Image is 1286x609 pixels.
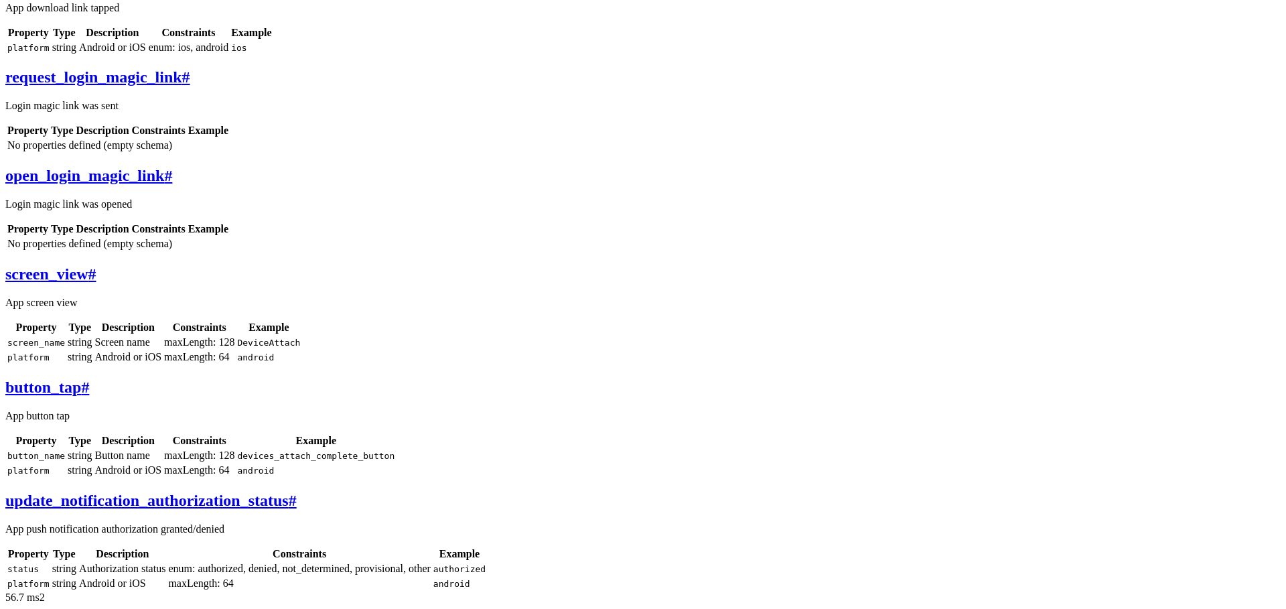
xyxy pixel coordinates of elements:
[236,321,301,334] th: Example
[231,43,246,53] code: ios
[95,464,162,476] span: Android or iOS
[5,297,1281,309] p: App screen view
[50,124,74,137] th: Type
[5,100,1281,112] p: Login magic link was sent
[79,42,146,53] span: Android or iOS
[237,338,300,348] code: DeviceAttach
[52,547,77,561] th: Type
[7,451,65,461] code: button_name
[5,68,190,86] a: request_login_magic_link#
[50,222,74,236] th: Type
[433,579,470,589] code: android
[5,410,1281,422] p: App button tap
[81,379,89,396] span: #
[188,124,229,137] th: Example
[188,222,229,236] th: Example
[78,26,147,40] th: Description
[168,563,430,574] span: enum: authorized, denied, not_determined, provisional, other
[88,265,96,283] span: #
[167,547,431,561] th: Constraints
[52,563,76,574] span: string
[168,578,233,589] span: maxLength: 64
[5,379,89,396] a: button_tap#
[230,26,272,40] th: Example
[52,26,77,40] th: Type
[237,451,395,461] code: devices_attach_complete_button
[131,222,186,236] th: Constraints
[182,68,190,86] span: #
[7,352,50,362] code: platform
[95,336,150,348] span: Screen name
[95,450,150,461] span: Button name
[68,464,92,476] span: string
[163,321,235,334] th: Constraints
[5,198,1281,210] p: Login magic link was opened
[40,592,45,603] span: 2
[7,237,229,251] td: No properties defined (empty schema)
[237,352,274,362] code: android
[7,26,50,40] th: Property
[79,578,146,589] span: Android or iOS
[5,167,172,184] a: open_login_magic_link#
[5,592,24,603] span: 56.7
[68,336,92,348] span: string
[433,547,486,561] th: Example
[27,592,40,603] span: ms
[236,434,395,448] th: Example
[52,578,76,589] span: string
[78,547,166,561] th: Description
[94,321,163,334] th: Description
[163,434,235,448] th: Constraints
[237,466,274,476] code: android
[7,139,229,152] td: No properties defined (empty schema)
[5,523,1281,535] p: App push notification authorization granted/denied
[95,351,162,362] span: Android or iOS
[7,338,65,348] code: screen_name
[7,43,50,53] code: platform
[149,42,229,53] span: enum: ios, android
[76,124,130,137] th: Description
[164,167,172,184] span: #
[7,579,50,589] code: platform
[164,336,234,348] span: maxLength: 128
[5,265,96,283] a: screen_view#
[164,351,229,362] span: maxLength: 64
[67,434,92,448] th: Type
[79,563,165,574] span: Authorization status
[7,222,49,236] th: Property
[164,450,234,461] span: maxLength: 128
[7,124,49,137] th: Property
[67,321,92,334] th: Type
[76,222,130,236] th: Description
[5,492,297,509] a: update_notification_authorization_status#
[5,2,1281,14] p: App download link tapped
[7,321,66,334] th: Property
[164,464,229,476] span: maxLength: 64
[52,42,76,53] span: string
[289,492,297,509] span: #
[148,26,230,40] th: Constraints
[7,434,66,448] th: Property
[433,564,486,574] code: authorized
[7,466,50,476] code: platform
[131,124,186,137] th: Constraints
[94,434,163,448] th: Description
[7,547,50,561] th: Property
[68,351,92,362] span: string
[7,564,39,574] code: status
[68,450,92,461] span: string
